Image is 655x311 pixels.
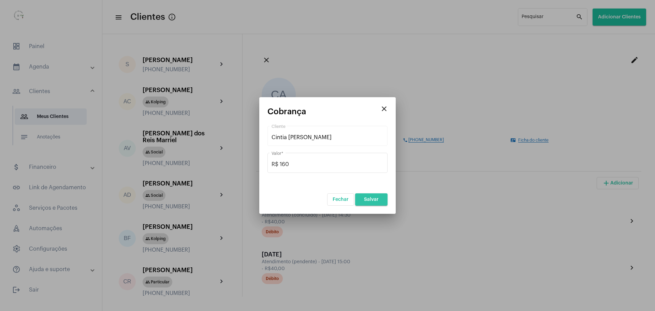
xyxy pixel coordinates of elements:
[333,197,349,202] span: Fechar
[380,105,388,113] mat-icon: close
[272,134,383,140] input: Pesquisar cliente
[272,161,383,167] input: Valor
[267,107,306,116] span: Cobrança
[355,193,388,206] button: Salvar
[364,197,379,202] span: Salvar
[327,193,354,206] button: Fechar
